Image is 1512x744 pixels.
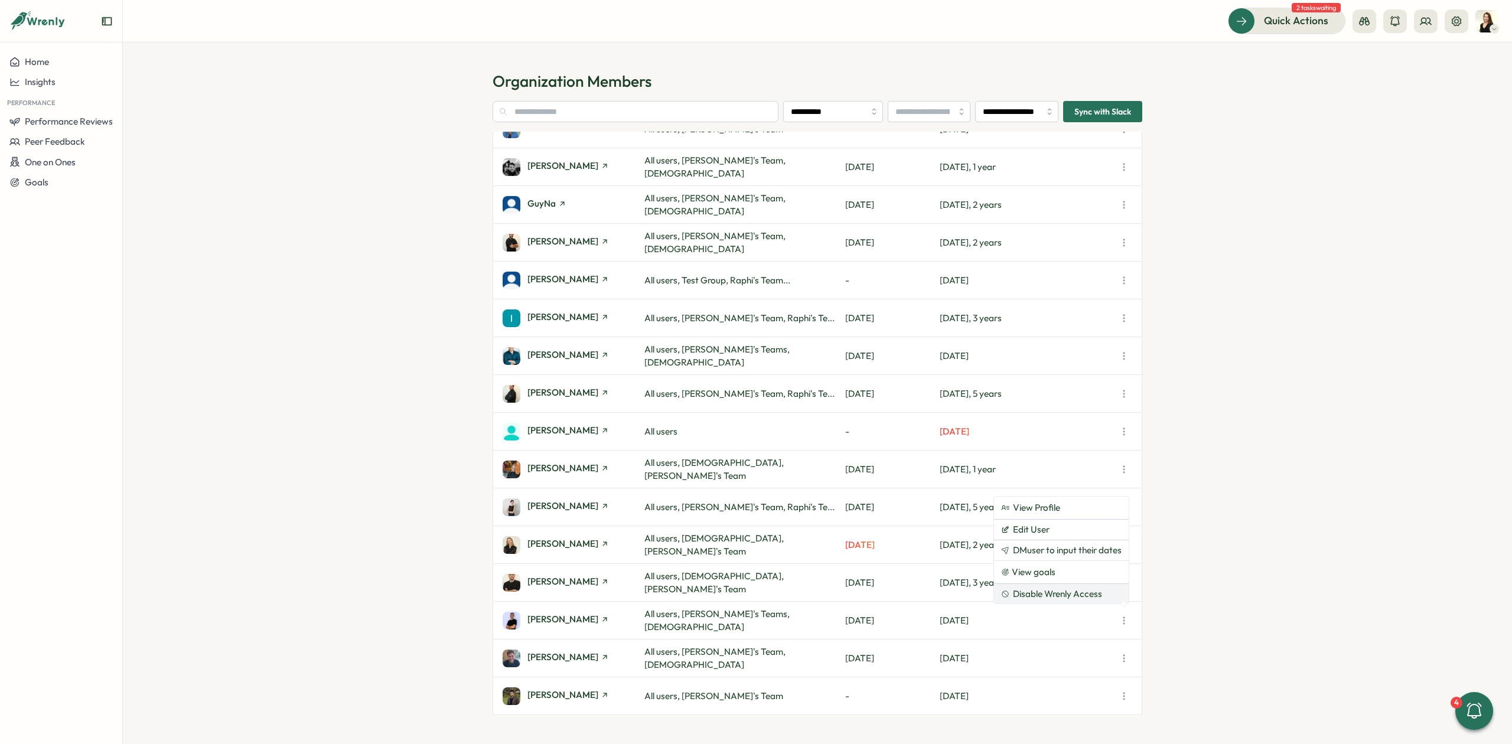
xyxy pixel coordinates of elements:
[994,584,1129,604] button: Disable Wrenly Access
[503,347,644,365] a: Jacob Hecht[PERSON_NAME]
[503,158,644,176] a: Grant Erhart[PERSON_NAME]
[503,234,520,252] img: Hadar Mendelson
[940,236,1116,249] p: [DATE], 2 years
[644,570,784,595] span: All users, [DEMOGRAPHIC_DATA], [PERSON_NAME]'s Team
[1451,697,1462,709] div: 4
[101,15,113,27] button: Expand sidebar
[503,309,520,327] img: Ihor Kubrak
[644,344,790,368] span: All users, [PERSON_NAME]'s Teams, [DEMOGRAPHIC_DATA]
[527,539,598,548] span: [PERSON_NAME]
[25,136,85,147] span: Peer Feedback
[25,76,56,87] span: Insights
[527,501,598,510] span: [PERSON_NAME]
[644,426,677,437] span: All users
[1475,10,1498,32] button: Anastasiya Muchkayev
[644,230,786,254] span: All users, [PERSON_NAME]'s Team, [DEMOGRAPHIC_DATA]
[527,388,598,397] span: [PERSON_NAME]
[940,161,1116,174] p: [DATE], 1 year
[845,614,940,627] p: [DATE]
[503,461,520,478] img: Justine Lortal
[527,312,598,321] span: [PERSON_NAME]
[940,652,1116,665] p: [DATE]
[503,536,520,554] img: Liel Feuchtwanger
[503,309,644,327] a: Ihor Kubrak[PERSON_NAME]
[845,690,940,703] p: -
[940,387,1116,400] p: [DATE], 5 years
[845,463,940,476] p: [DATE]
[527,123,559,132] span: Gal Raz
[527,426,598,435] span: [PERSON_NAME]
[1013,589,1102,599] span: Disable Wrenly Access
[940,539,1116,552] p: [DATE], 2 years
[1013,524,1050,535] span: Edit User
[503,158,520,176] img: Grant Erhart
[503,650,644,667] a: Omer Vardi[PERSON_NAME]
[845,198,940,211] p: [DATE]
[940,576,1116,589] p: [DATE], 3 years
[1292,3,1341,12] span: 2 tasks waiting
[845,312,940,325] p: [DATE]
[940,501,1116,514] p: [DATE], 5 years
[503,196,644,214] a: GuyNaGuyNa
[1012,566,1055,579] span: View goals
[644,192,786,217] span: All users, [PERSON_NAME]'s Team, [DEMOGRAPHIC_DATA]
[994,540,1129,560] button: DMuser to input their dates
[503,461,644,478] a: Justine Lortal[PERSON_NAME]
[527,652,598,661] span: [PERSON_NAME]
[845,501,940,514] p: [DATE]
[845,539,940,552] p: [DATE]
[644,155,786,179] span: All users, [PERSON_NAME]'s Team, [DEMOGRAPHIC_DATA]
[527,615,598,624] span: [PERSON_NAME]
[503,385,644,403] a: Jonathan Hauptmann[PERSON_NAME]
[644,501,835,513] span: All users, [PERSON_NAME]'s Team, Raphi's Te...
[527,199,556,208] span: GuyNa
[644,690,783,701] span: All users, [PERSON_NAME]'s Team
[503,423,644,440] a: Jon Tan[PERSON_NAME]
[644,533,784,557] span: All users, [DEMOGRAPHIC_DATA], [PERSON_NAME]'s Team
[644,123,783,135] span: All users, [PERSON_NAME]'s Team
[1264,13,1328,28] span: Quick Actions
[845,274,940,287] p: -
[25,56,49,67] span: Home
[503,574,644,592] a: Lior Avitan[PERSON_NAME]
[940,274,1116,287] p: [DATE]
[503,423,520,440] img: Jon Tan
[503,574,520,592] img: Lior Avitan
[1228,8,1345,34] button: Quick Actions
[845,652,940,665] p: [DATE]
[503,347,520,365] img: Jacob Hecht
[25,156,76,168] span: One on Ones
[940,690,1116,703] p: [DATE]
[845,387,940,400] p: [DATE]
[845,576,940,589] p: [DATE]
[493,71,1142,92] h1: Organization Members
[845,425,940,438] p: -
[503,385,520,403] img: Jonathan Hauptmann
[25,177,48,188] span: Goals
[1455,692,1493,730] button: 4
[1074,102,1131,122] span: Sync with Slack
[845,350,940,363] p: [DATE]
[994,520,1129,540] button: Edit User
[503,196,520,214] img: GuyNa
[503,498,644,516] a: Lavinia Celaia[PERSON_NAME]
[527,161,598,170] span: [PERSON_NAME]
[1013,545,1122,556] span: DM user to input their dates
[940,463,1116,476] p: [DATE], 1 year
[527,464,598,472] span: [PERSON_NAME]
[940,350,1116,363] p: [DATE]
[940,198,1116,211] p: [DATE], 2 years
[994,497,1129,519] a: View Profile
[940,425,1116,438] p: [DATE]
[644,388,835,399] span: All users, [PERSON_NAME]'s Team, Raphi's Te...
[503,536,644,554] a: Liel Feuchtwanger[PERSON_NAME]
[1063,101,1142,122] button: Sync with Slack
[503,272,520,289] img: Hanny Nachshon
[503,272,644,289] a: Hanny Nachshon[PERSON_NAME]
[940,614,1116,627] p: [DATE]
[940,312,1116,325] p: [DATE], 3 years
[503,612,520,629] img: Noah Marks
[503,234,644,252] a: Hadar Mendelson[PERSON_NAME]
[644,457,784,481] span: All users, [DEMOGRAPHIC_DATA], [PERSON_NAME]'s Team
[25,116,113,127] span: Performance Reviews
